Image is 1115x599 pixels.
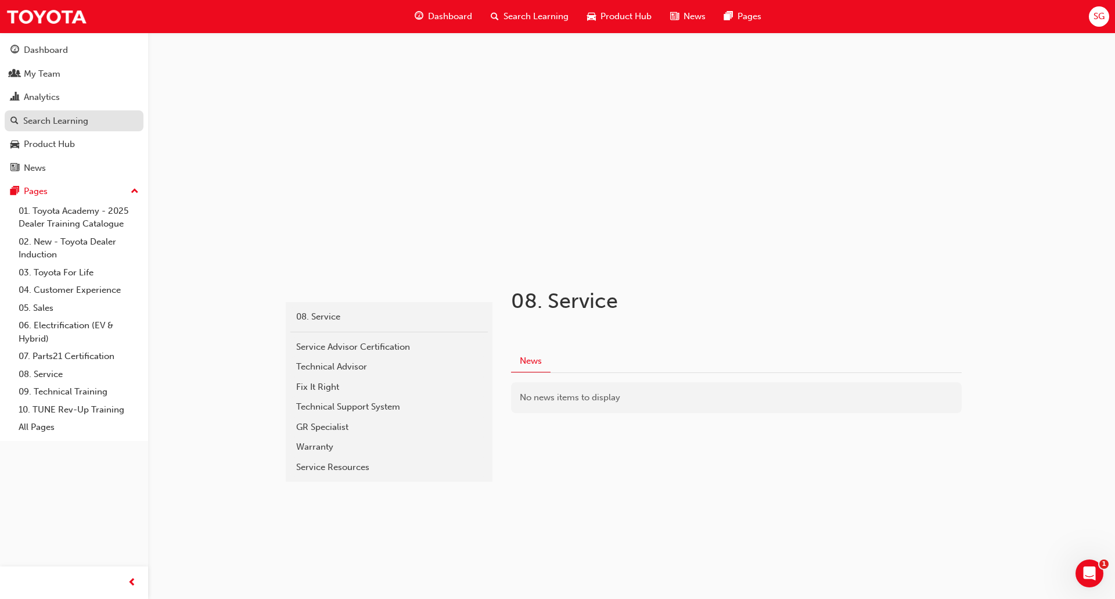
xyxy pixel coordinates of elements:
a: Search Learning [5,110,143,132]
a: search-iconSearch Learning [481,5,578,28]
button: Pages [5,181,143,202]
div: Dashboard [24,44,68,57]
button: SG [1089,6,1109,27]
span: car-icon [10,139,19,150]
a: My Team [5,63,143,85]
a: 01. Toyota Academy - 2025 Dealer Training Catalogue [14,202,143,233]
a: 03. Toyota For Life [14,264,143,282]
div: Warranty [296,440,482,454]
a: car-iconProduct Hub [578,5,661,28]
span: guage-icon [415,9,423,24]
a: 04. Customer Experience [14,281,143,299]
div: Technical Advisor [296,360,482,374]
span: news-icon [670,9,679,24]
span: pages-icon [724,9,733,24]
span: up-icon [131,184,139,199]
a: Fix It Right [290,377,488,397]
div: Service Advisor Certification [296,340,482,354]
div: Technical Support System [296,400,482,414]
a: All Pages [14,418,143,436]
div: News [24,162,46,175]
div: Analytics [24,91,60,104]
div: Service Resources [296,461,482,474]
div: No news items to display [511,382,962,413]
span: News [684,10,706,23]
span: guage-icon [10,45,19,56]
a: guage-iconDashboard [405,5,481,28]
div: My Team [24,67,60,81]
a: 02. New - Toyota Dealer Induction [14,233,143,264]
a: 08. Service [290,307,488,327]
a: News [5,157,143,179]
span: car-icon [587,9,596,24]
div: Pages [24,185,48,198]
span: Dashboard [428,10,472,23]
a: Technical Advisor [290,357,488,377]
span: search-icon [10,116,19,127]
span: news-icon [10,163,19,174]
a: 06. Electrification (EV & Hybrid) [14,317,143,347]
a: pages-iconPages [715,5,771,28]
button: DashboardMy TeamAnalyticsSearch LearningProduct HubNews [5,37,143,181]
span: SG [1094,10,1105,23]
a: 07. Parts21 Certification [14,347,143,365]
a: 10. TUNE Rev-Up Training [14,401,143,419]
a: GR Specialist [290,417,488,437]
a: Product Hub [5,134,143,155]
div: GR Specialist [296,421,482,434]
span: Pages [738,10,761,23]
span: chart-icon [10,92,19,103]
a: news-iconNews [661,5,715,28]
a: Technical Support System [290,397,488,417]
a: 05. Sales [14,299,143,317]
a: Analytics [5,87,143,108]
a: Service Advisor Certification [290,337,488,357]
div: Product Hub [24,138,75,151]
div: 08. Service [296,310,482,324]
div: Fix It Right [296,381,482,394]
span: people-icon [10,69,19,80]
a: 08. Service [14,365,143,383]
span: search-icon [491,9,499,24]
img: Trak [6,3,87,30]
span: Search Learning [503,10,569,23]
a: Service Resources [290,457,488,478]
a: 09. Technical Training [14,383,143,401]
iframe: Intercom live chat [1076,559,1103,587]
a: Dashboard [5,40,143,61]
span: Product Hub [600,10,652,23]
h1: 08. Service [511,288,892,314]
span: 1 [1099,559,1109,569]
span: prev-icon [128,576,136,590]
span: pages-icon [10,186,19,197]
a: Warranty [290,437,488,457]
button: News [511,350,551,373]
div: Search Learning [23,114,88,128]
